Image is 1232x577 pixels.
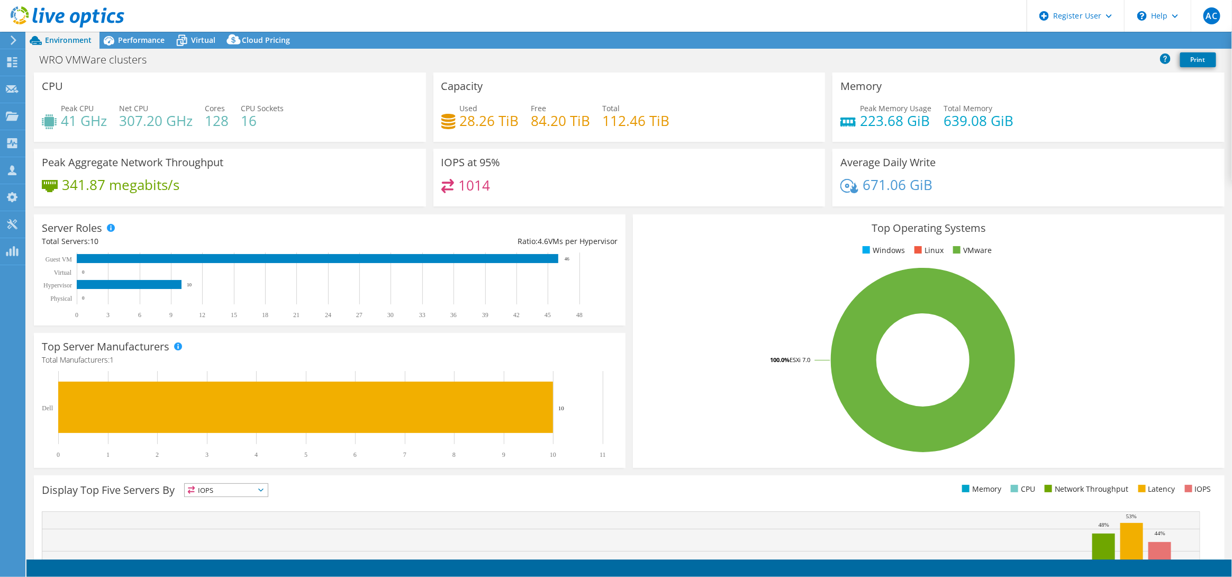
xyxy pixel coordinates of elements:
span: CPU Sockets [241,103,284,113]
h4: 307.20 GHz [119,115,193,127]
text: 2 [156,451,159,458]
h4: 341.87 megabits/s [62,179,179,191]
li: VMware [950,245,992,256]
text: 39 [482,311,488,319]
text: Hypervisor [43,282,72,289]
text: Guest VM [46,256,72,263]
div: Ratio: VMs per Hypervisor [330,236,618,247]
text: 5 [304,451,307,458]
h4: 41 GHz [61,115,107,127]
h4: 128 [205,115,229,127]
tspan: ESXi 7.0 [790,356,810,364]
li: Windows [860,245,905,256]
li: Network Throughput [1042,483,1129,495]
tspan: 100.0% [770,356,790,364]
div: Total Servers: [42,236,330,247]
a: Print [1180,52,1216,67]
h4: 112.46 TiB [603,115,670,127]
text: 9 [169,311,173,319]
text: 1 [106,451,110,458]
h3: Top Operating Systems [641,222,1217,234]
text: 10 [187,282,192,287]
text: 8 [452,451,456,458]
text: 53% [1126,513,1137,519]
text: 45 [545,311,551,319]
h3: Peak Aggregate Network Throughput [42,157,223,168]
h4: 671.06 GiB [863,179,932,191]
text: 48% [1099,521,1109,528]
h3: CPU [42,80,63,92]
span: AC [1203,7,1220,24]
text: 33 [419,311,425,319]
text: 0 [57,451,60,458]
h4: 639.08 GiB [944,115,1013,127]
svg: \n [1137,11,1147,21]
span: Total Memory [944,103,992,113]
li: CPU [1008,483,1035,495]
span: IOPS [185,484,268,497]
li: Memory [959,483,1001,495]
li: IOPS [1182,483,1211,495]
span: 10 [90,236,98,246]
text: 3 [106,311,110,319]
text: Virtual [54,269,72,276]
span: Peak Memory Usage [860,103,931,113]
h4: 1014 [458,179,490,191]
text: 0 [82,295,85,301]
text: 42 [513,311,520,319]
text: 10 [558,405,565,411]
text: 18 [262,311,268,319]
h1: WRO VMWare clusters [34,54,163,66]
span: Used [460,103,478,113]
text: 7 [403,451,406,458]
text: Dell [42,404,53,412]
text: 3 [205,451,209,458]
h3: IOPS at 95% [441,157,501,168]
li: Latency [1136,483,1175,495]
text: 4 [255,451,258,458]
text: 46 [565,256,570,262]
h3: Memory [840,80,882,92]
h3: Top Server Manufacturers [42,341,169,353]
text: 11 [600,451,606,458]
span: Peak CPU [61,103,94,113]
text: 24 [325,311,331,319]
text: 48 [576,311,583,319]
span: 1 [110,355,114,365]
span: 4.6 [538,236,548,246]
h4: 223.68 GiB [860,115,931,127]
h4: Total Manufacturers: [42,354,618,366]
span: Cloud Pricing [242,35,290,45]
text: 12 [199,311,205,319]
span: Environment [45,35,92,45]
text: 30 [387,311,394,319]
text: 27 [356,311,363,319]
span: Performance [118,35,165,45]
text: 9 [502,451,505,458]
text: 44% [1155,530,1165,536]
text: 36 [450,311,457,319]
text: 21 [293,311,300,319]
text: 0 [75,311,78,319]
text: 6 [138,311,141,319]
h3: Capacity [441,80,483,92]
h4: 28.26 TiB [460,115,519,127]
text: 0 [82,269,85,275]
text: 6 [354,451,357,458]
h4: 16 [241,115,284,127]
h3: Server Roles [42,222,102,234]
h4: 84.20 TiB [531,115,591,127]
span: Cores [205,103,225,113]
h3: Average Daily Write [840,157,936,168]
span: Virtual [191,35,215,45]
span: Net CPU [119,103,148,113]
span: Total [603,103,620,113]
text: 15 [231,311,237,319]
span: Free [531,103,547,113]
li: Linux [912,245,944,256]
text: 10 [550,451,556,458]
text: Physical [50,295,72,302]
